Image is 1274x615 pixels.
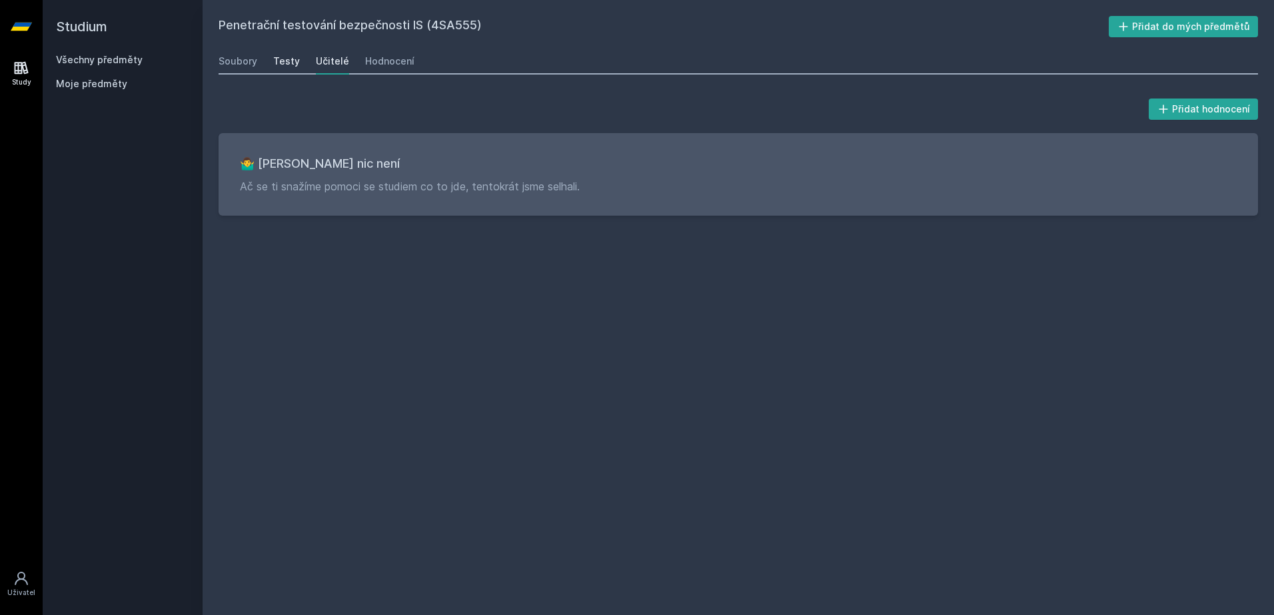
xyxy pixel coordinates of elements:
[56,77,127,91] span: Moje předměty
[240,178,1237,194] p: Ač se ti snažíme pomoci se studiem co to jde, tentokrát jsme selhali.
[365,48,414,75] a: Hodnocení
[219,55,257,68] div: Soubory
[316,48,349,75] a: Učitelé
[56,54,143,65] a: Všechny předměty
[1149,99,1259,120] button: Přidat hodnocení
[219,16,1109,37] h2: Penetrační testování bezpečnosti IS (4SA555)
[3,53,40,94] a: Study
[1109,16,1259,37] button: Přidat do mých předmětů
[3,564,40,604] a: Uživatel
[240,154,1237,173] h3: 🤷‍♂️ [PERSON_NAME] nic není
[316,55,349,68] div: Učitelé
[219,48,257,75] a: Soubory
[273,55,300,68] div: Testy
[273,48,300,75] a: Testy
[7,588,35,598] div: Uživatel
[12,77,31,87] div: Study
[365,55,414,68] div: Hodnocení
